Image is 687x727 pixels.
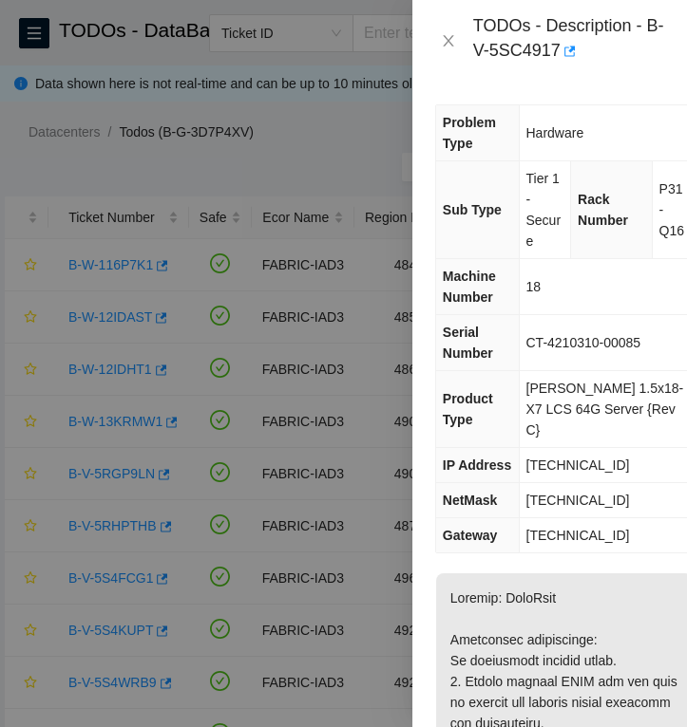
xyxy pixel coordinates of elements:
span: IP Address [443,457,511,473]
span: Problem Type [443,115,496,151]
span: Serial Number [443,325,493,361]
span: Machine Number [443,269,496,305]
span: [PERSON_NAME] 1.5x18-X7 LCS 64G Server {Rev C} [526,381,684,438]
span: [TECHNICAL_ID] [526,457,630,473]
span: Gateway [443,528,498,543]
span: P31-Q16 [659,181,684,238]
span: Hardware [526,125,584,140]
span: Rack Number [578,192,628,228]
span: Sub Type [443,202,502,217]
span: NetMask [443,493,498,508]
span: CT-4210310-00085 [526,335,641,350]
span: 18 [526,279,542,294]
span: Product Type [443,391,493,427]
span: close [441,33,456,48]
div: TODOs - Description - B-V-5SC4917 [473,15,664,66]
span: [TECHNICAL_ID] [526,528,630,543]
button: Close [435,32,462,50]
span: [TECHNICAL_ID] [526,493,630,508]
span: Tier 1 - Secure [526,171,562,249]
